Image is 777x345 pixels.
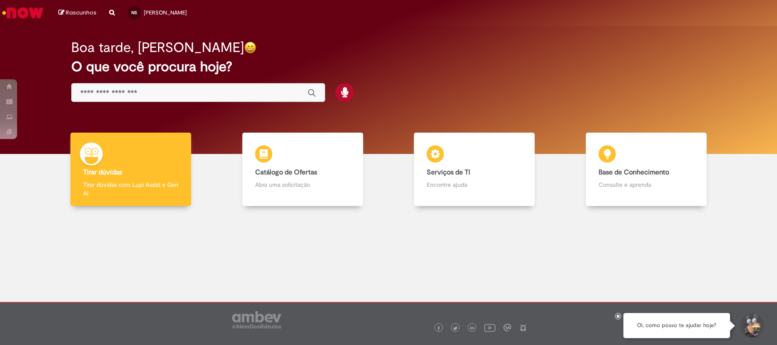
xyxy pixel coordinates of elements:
h2: O que você procura hoje? [71,59,706,74]
img: logo_footer_ambev_rotulo_gray.png [232,311,281,328]
span: NS [131,10,137,15]
div: Oi, como posso te ajudar hoje? [623,313,730,338]
img: logo_footer_workplace.png [503,324,511,331]
a: Base de Conhecimento Consulte e aprenda [560,133,732,206]
p: Encontre ajuda [427,180,522,189]
span: Rascunhos [66,9,96,17]
p: Abra uma solicitação [255,180,350,189]
span: [PERSON_NAME] [144,9,187,16]
b: Catálogo de Ofertas [255,168,317,177]
img: logo_footer_twitter.png [453,326,457,331]
p: Consulte e aprenda [599,180,694,189]
a: Tirar dúvidas Tirar dúvidas com Lupi Assist e Gen Ai [45,133,217,206]
b: Tirar dúvidas [83,168,122,177]
b: Base de Conhecimento [599,168,669,177]
p: Tirar dúvidas com Lupi Assist e Gen Ai [83,180,178,197]
img: logo_footer_youtube.png [484,322,495,333]
img: ServiceNow [1,4,45,21]
img: happy-face.png [244,41,256,54]
img: logo_footer_linkedin.png [470,326,474,331]
a: Rascunhos [58,9,96,17]
h2: Boa tarde, [PERSON_NAME] [71,40,244,55]
a: Catálogo de Ofertas Abra uma solicitação [217,133,389,206]
b: Serviços de TI [427,168,470,177]
img: logo_footer_facebook.png [437,326,441,331]
a: Serviços de TI Encontre ajuda [389,133,561,206]
img: logo_footer_naosei.png [519,324,527,331]
button: Iniciar Conversa de Suporte [739,313,764,339]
